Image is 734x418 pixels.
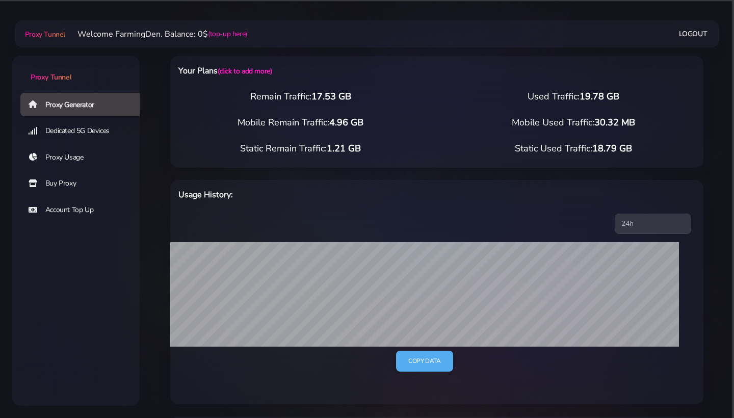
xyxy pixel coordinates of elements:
[679,24,707,43] a: Logout
[20,198,148,222] a: Account Top Up
[12,56,140,83] a: Proxy Tunnel
[20,119,148,143] a: Dedicated 5G Devices
[208,29,247,39] a: (top-up here)
[218,66,272,76] a: (click to add more)
[65,28,247,40] li: Welcome FarmingDen. Balance: 0$
[164,90,437,103] div: Remain Traffic:
[178,64,475,77] h6: Your Plans
[20,93,148,116] a: Proxy Generator
[437,90,710,103] div: Used Traffic:
[311,90,351,102] span: 17.53 GB
[396,351,453,372] a: Copy data
[580,90,619,102] span: 19.78 GB
[31,72,71,82] span: Proxy Tunnel
[329,116,363,128] span: 4.96 GB
[25,30,65,39] span: Proxy Tunnel
[23,26,65,42] a: Proxy Tunnel
[675,359,721,405] iframe: Webchat Widget
[20,172,148,195] a: Buy Proxy
[178,188,475,201] h6: Usage History:
[20,146,148,169] a: Proxy Usage
[594,116,635,128] span: 30.32 MB
[327,142,361,154] span: 1.21 GB
[164,116,437,129] div: Mobile Remain Traffic:
[437,116,710,129] div: Mobile Used Traffic:
[437,142,710,155] div: Static Used Traffic:
[164,142,437,155] div: Static Remain Traffic:
[592,142,632,154] span: 18.79 GB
